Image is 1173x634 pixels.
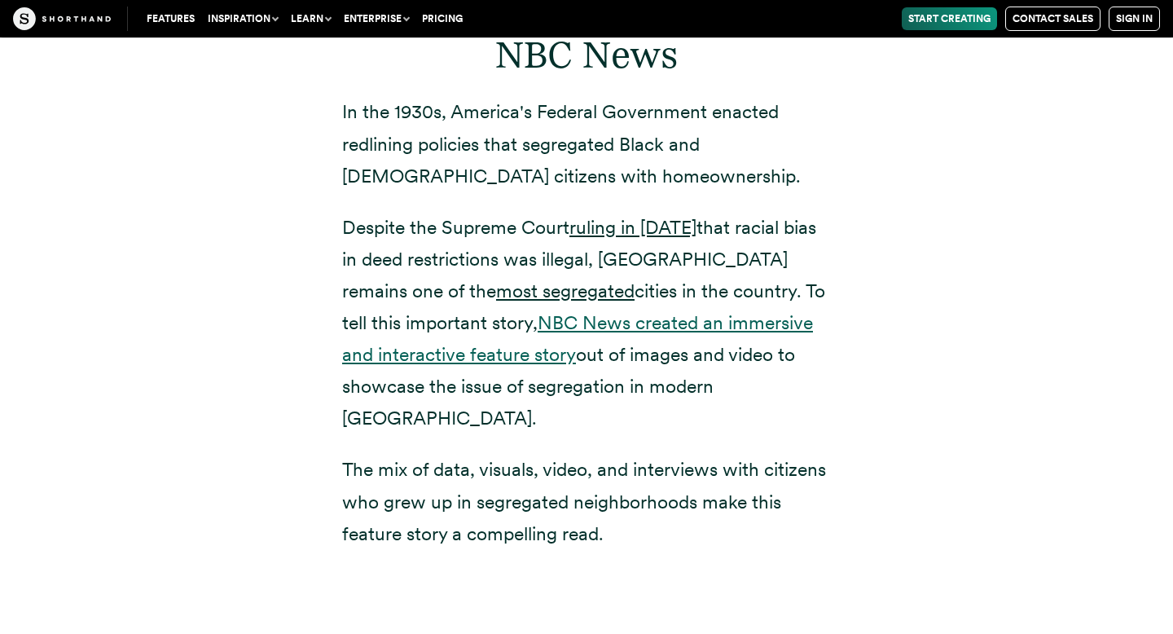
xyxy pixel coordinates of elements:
[342,96,831,192] p: In the 1930s, America's Federal Government enacted redlining policies that segregated Black and [...
[284,7,337,30] button: Learn
[140,7,201,30] a: Features
[337,7,415,30] button: Enterprise
[201,7,284,30] button: Inspiration
[1005,7,1101,31] a: Contact Sales
[496,280,635,302] a: most segregated
[342,212,831,435] p: Despite the Supreme Court that racial bias in deed restrictions was illegal, [GEOGRAPHIC_DATA] re...
[569,216,696,239] a: ruling in [DATE]
[902,7,997,30] a: Start Creating
[1109,7,1160,31] a: Sign in
[13,7,111,30] img: The Craft
[342,311,813,366] a: NBC News created an immersive and interactive feature story
[342,454,831,549] p: The mix of data, visuals, video, and interviews with citizens who grew up in segregated neighborh...
[415,7,469,30] a: Pricing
